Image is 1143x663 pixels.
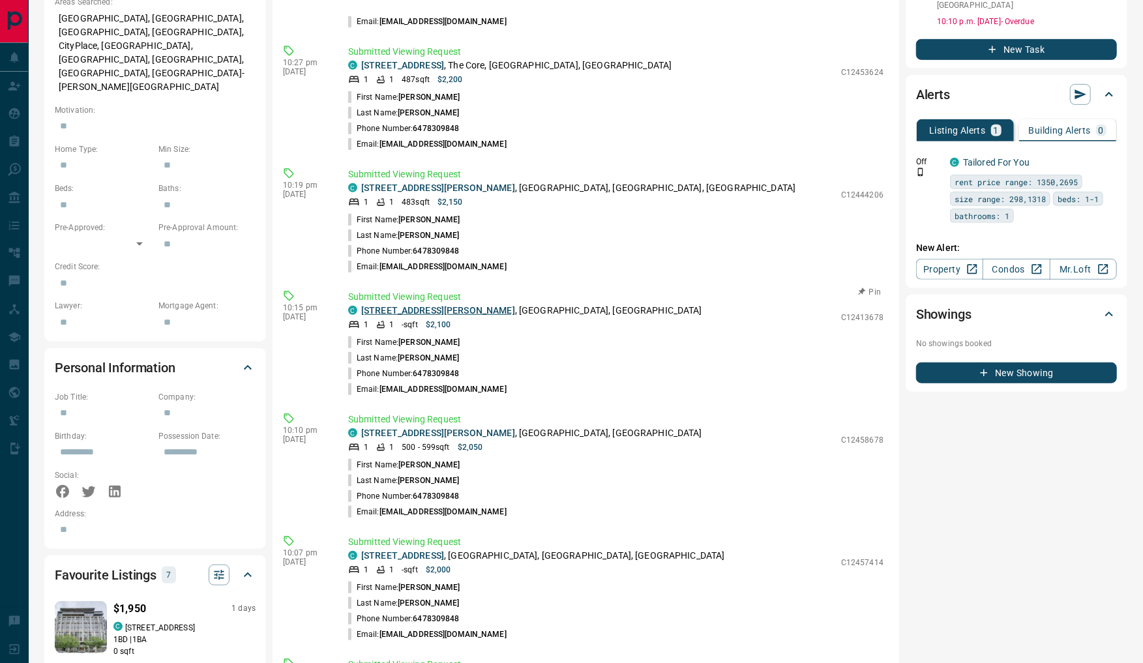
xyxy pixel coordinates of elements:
p: 1 BD | 1 BA [113,634,256,645]
div: Alerts [916,79,1117,110]
span: [PERSON_NAME] [398,598,459,608]
p: Email: [348,16,507,27]
p: Credit Score: [55,261,256,273]
p: [DATE] [283,312,329,321]
p: [DATE] [283,557,329,567]
img: Favourited listing [42,601,121,653]
p: Min Size: [158,143,256,155]
p: $2,000 [426,564,451,576]
p: Listing Alerts [929,126,986,135]
p: C12444206 [841,189,883,201]
p: 1 [364,74,368,85]
p: , The Core, [GEOGRAPHIC_DATA], [GEOGRAPHIC_DATA] [361,59,672,72]
p: Mortgage Agent: [158,300,256,312]
p: Submitted Viewing Request [348,535,883,549]
p: Last Name: [348,597,460,609]
a: Mr.Loft [1050,259,1117,280]
span: [PERSON_NAME] [398,215,460,224]
p: Email: [348,628,507,640]
p: C12413678 [841,312,883,323]
p: 1 [364,319,368,331]
p: Baths: [158,183,256,194]
p: Possession Date: [158,430,256,442]
p: 0 sqft [113,645,256,657]
p: Phone Number: [348,123,460,134]
span: 6478309848 [413,124,459,133]
p: Job Title: [55,391,152,403]
p: Pre-Approval Amount: [158,222,256,233]
p: - sqft [402,319,418,331]
p: 1 [389,319,394,331]
span: [PERSON_NAME] [398,460,460,469]
p: 10:19 pm [283,181,329,190]
p: [DATE] [283,190,329,199]
span: size range: 298,1318 [955,192,1046,205]
span: [EMAIL_ADDRESS][DOMAIN_NAME] [379,262,507,271]
p: Phone Number: [348,613,460,625]
span: rent price range: 1350,2695 [955,175,1078,188]
span: 6478309848 [413,246,459,256]
h2: Alerts [916,84,950,105]
p: First Name: [348,459,460,471]
h2: Personal Information [55,357,175,378]
span: [PERSON_NAME] [398,231,459,240]
p: C12453624 [841,66,883,78]
p: Email: [348,383,507,395]
p: 7 [166,568,172,582]
p: Home Type: [55,143,152,155]
p: First Name: [348,91,460,103]
p: Birthday: [55,430,152,442]
p: 1 [389,74,394,85]
p: Email: [348,506,507,518]
p: Last Name: [348,352,460,364]
div: condos.ca [348,428,357,437]
span: 6478309848 [413,492,459,501]
span: [EMAIL_ADDRESS][DOMAIN_NAME] [379,630,507,639]
p: New Alert: [916,241,1117,255]
p: C12457414 [841,557,883,568]
div: condos.ca [348,61,357,70]
span: [PERSON_NAME] [398,476,459,485]
span: [PERSON_NAME] [398,108,459,117]
p: [DATE] [283,435,329,444]
p: Last Name: [348,475,460,486]
p: $1,950 [113,601,146,617]
span: [EMAIL_ADDRESS][DOMAIN_NAME] [379,17,507,26]
button: New Showing [916,362,1117,383]
p: Phone Number: [348,368,460,379]
a: Tailored For You [963,157,1030,168]
p: , [GEOGRAPHIC_DATA], [GEOGRAPHIC_DATA] [361,304,702,317]
p: 1 days [231,603,256,614]
p: Phone Number: [348,490,460,502]
p: Social: [55,469,152,481]
p: , [GEOGRAPHIC_DATA], [GEOGRAPHIC_DATA] [361,426,702,440]
p: Submitted Viewing Request [348,290,883,304]
p: 1 [364,196,368,208]
button: New Task [916,39,1117,60]
span: 6478309848 [413,614,459,623]
span: bathrooms: 1 [955,209,1009,222]
p: C12458678 [841,434,883,446]
div: condos.ca [348,183,357,192]
a: Condos [983,259,1050,280]
p: 1 [389,564,394,576]
p: [STREET_ADDRESS] [125,622,195,634]
p: Submitted Viewing Request [348,413,883,426]
p: Submitted Viewing Request [348,45,883,59]
p: $2,200 [438,74,463,85]
p: Motivation: [55,104,256,116]
div: condos.ca [348,551,357,560]
p: Off [916,156,942,168]
p: 487 sqft [402,74,430,85]
p: 1 [994,126,999,135]
p: First Name: [348,582,460,593]
p: Address: [55,508,256,520]
p: $2,100 [426,319,451,331]
a: Favourited listing$1,9501 dayscondos.ca[STREET_ADDRESS]1BD |1BA0 sqft [55,598,256,657]
h2: Favourite Listings [55,565,156,585]
span: 6478309848 [413,369,459,378]
p: Last Name: [348,107,460,119]
p: First Name: [348,336,460,348]
h2: Showings [916,304,972,325]
a: [STREET_ADDRESS][PERSON_NAME] [361,183,515,193]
